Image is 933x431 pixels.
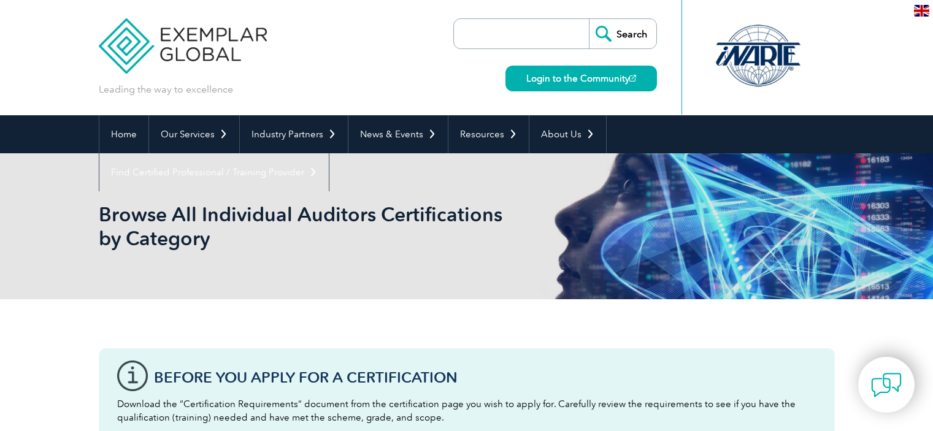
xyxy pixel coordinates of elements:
input: Search [589,19,656,48]
a: Find Certified Professional / Training Provider [99,153,329,191]
a: Login to the Community [505,66,657,91]
p: Download the “Certification Requirements” document from the certification page you wish to apply ... [117,397,816,424]
img: en [914,5,929,17]
a: Resources [448,115,529,153]
a: Industry Partners [240,115,348,153]
h1: Browse All Individual Auditors Certifications by Category [99,202,570,250]
p: Leading the way to excellence [99,83,233,96]
a: Our Services [149,115,239,153]
h3: Before You Apply For a Certification [154,370,816,385]
a: About Us [529,115,606,153]
a: Home [99,115,148,153]
img: contact-chat.png [871,370,902,400]
img: open_square.png [629,75,636,82]
a: News & Events [348,115,448,153]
